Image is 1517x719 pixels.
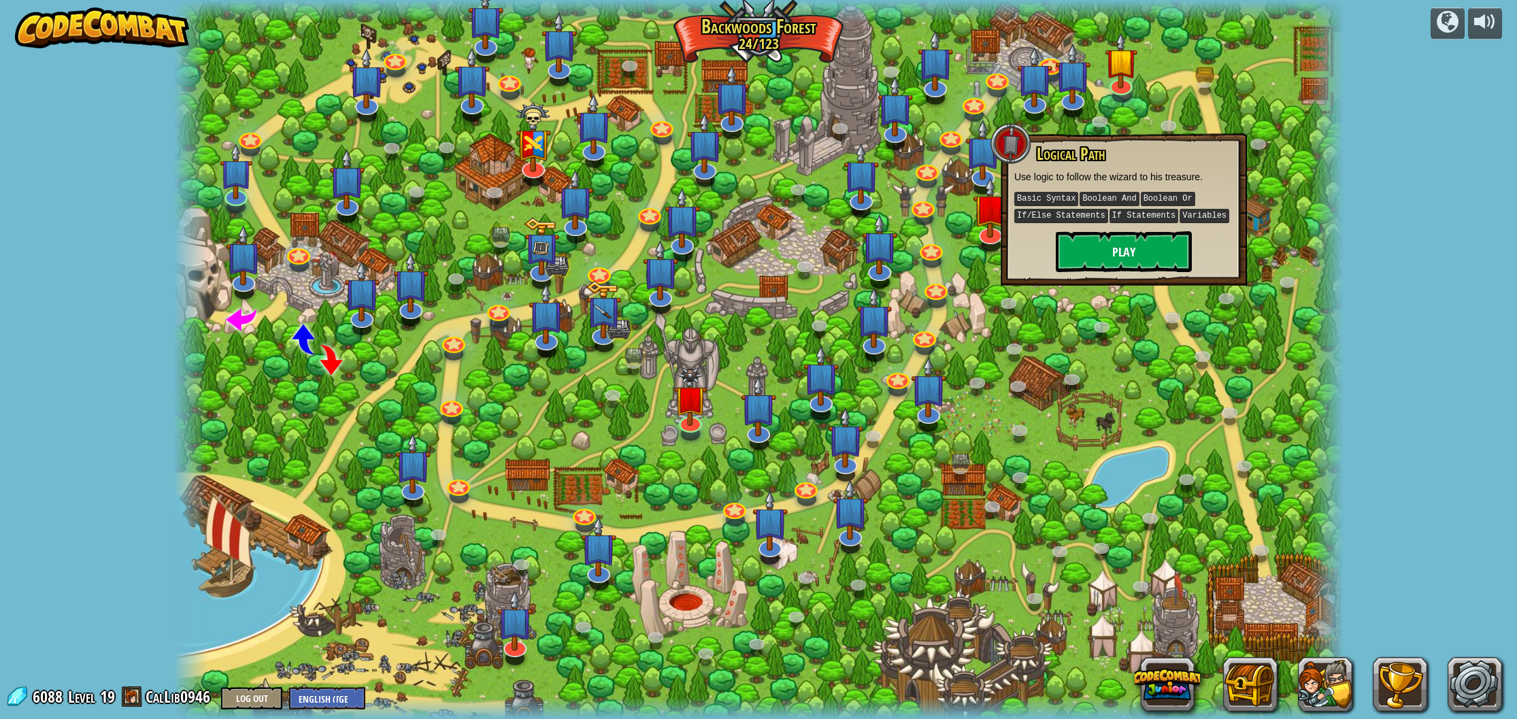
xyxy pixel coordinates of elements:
img: level-banner-unstarted-subscriber.png [576,93,612,154]
button: Campaigns [1431,7,1465,39]
img: level-banner-unstarted-subscriber.png [644,239,679,300]
span: Logical Path [1037,142,1105,165]
img: level-banner-unstarted-subscriber.png [497,590,533,651]
kbd: If Statements [1110,209,1179,223]
img: level-banner-unstarted-subscriber.png [396,433,431,493]
img: level-banner-unstarted-subscriber.png [714,65,750,126]
img: silver-chest.png [624,348,643,363]
img: level-banner-unstarted-subscriber.png [752,490,788,550]
img: silver-chest.png [951,454,969,469]
img: silver-chest.png [491,227,510,242]
img: level-banner-unstarted-subscriber.png [878,76,913,137]
kbd: Basic Syntax [1014,192,1078,206]
img: level-banner-unstarted-subscriber.png [741,376,777,437]
img: level-banner-started.png [1105,32,1137,88]
img: silver-chest.png [546,256,569,275]
img: level-banner-unstarted.png [973,178,1009,238]
img: level-banner-unstarted-subscriber.png [844,144,879,204]
a: CalLib0946 [146,686,214,707]
img: level-banner-unstarted-subscriber.png [688,112,723,173]
img: portrait.png [531,241,552,256]
img: level-banner-unstarted-subscriber.png [393,252,429,312]
img: level-banner-unlock-subscriber.png [524,218,559,275]
button: Log Out [221,687,282,709]
img: level-banner-unstarted-subscriber.png [529,284,564,344]
img: level-banner-multiplayer.png [516,103,552,172]
img: level-banner-unstarted-subscriber.png [541,12,577,73]
kbd: Boolean And [1080,192,1139,206]
img: level-banner-unstarted-subscriber.png [582,516,617,577]
img: level-banner-unstarted-subscriber.png [1017,47,1052,107]
button: Adjust volume [1468,7,1502,39]
button: Play [1056,231,1192,272]
img: level-banner-unstarted-subscriber.png [227,225,262,286]
img: level-banner-unstarted-subscriber.png [803,346,839,406]
img: level-banner-unstarted-subscriber.png [828,407,863,468]
kbd: Variables [1180,209,1229,223]
img: level-banner-unstarted-subscriber.png [454,48,490,108]
img: level-banner-unstarted-subscriber.png [918,31,953,91]
img: level-banner-unstarted-subscriber.png [350,48,385,109]
span: Level [68,686,95,708]
span: 19 [100,686,115,707]
img: level-banner-unstarted-subscriber.png [344,261,380,322]
img: bronze-chest.png [1195,67,1214,83]
img: portrait.png [593,304,614,320]
kbd: Boolean Or [1141,192,1195,206]
img: level-banner-unstarted-subscriber.png [1055,44,1090,104]
img: level-banner-unstarted-subscriber.png [329,149,365,210]
img: CodeCombat - Learn how to code by playing a game [15,7,189,48]
img: level-banner-unstarted-subscriber.png [220,144,252,200]
img: level-banner-unstarted-subscriber.png [833,479,868,539]
img: level-banner-unstarted-subscriber.png [665,188,700,248]
kbd: If/Else Statements [1014,209,1108,223]
span: 6088 [33,686,67,707]
img: level-banner-unstarted-subscriber.png [911,357,946,418]
img: level-banner-unlock-subscriber.png [586,281,622,339]
p: Use logic to follow the wizard to his treasure. [1014,170,1233,184]
img: level-banner-unstarted-subscriber.png [558,169,593,230]
img: level-banner-unstarted-subscriber.png [857,288,893,348]
img: level-banner-unstarted-subscriber.png [965,120,1001,180]
img: level-banner-replayable.png [674,368,707,427]
img: level-banner-unstarted-subscriber.png [862,214,897,275]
